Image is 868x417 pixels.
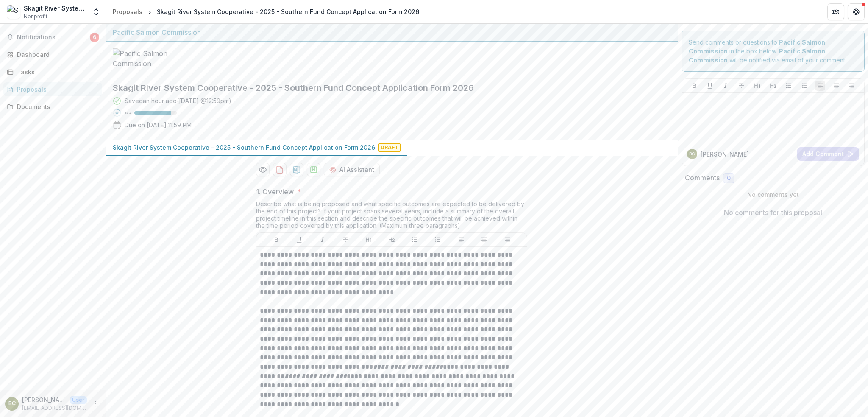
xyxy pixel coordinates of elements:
[90,399,100,409] button: More
[125,120,192,129] p: Due on [DATE] 11:59 PM
[271,235,281,245] button: Bold
[848,3,865,20] button: Get Help
[256,200,527,232] div: Describe what is being proposed and what specific outcomes are expected to be delivered by the en...
[90,33,99,42] span: 6
[294,235,304,245] button: Underline
[736,81,746,91] button: Strike
[307,163,320,176] button: download-proposal
[22,395,66,404] p: [PERSON_NAME]
[827,3,844,20] button: Partners
[17,102,95,111] div: Documents
[433,235,443,245] button: Ordered List
[340,235,351,245] button: Strike
[3,100,102,114] a: Documents
[273,163,287,176] button: download-proposal
[727,175,731,182] span: 0
[109,6,146,18] a: Proposals
[256,163,270,176] button: Preview 91233383-5892-4410-9eab-84633ed24984-0.pdf
[784,81,794,91] button: Bullet List
[113,27,671,37] div: Pacific Salmon Commission
[3,31,102,44] button: Notifications6
[502,235,512,245] button: Align Right
[689,81,699,91] button: Bold
[797,147,859,161] button: Add Comment
[768,81,778,91] button: Heading 2
[125,110,131,116] p: 86 %
[456,235,466,245] button: Align Left
[8,401,16,406] div: Brenda Clifton
[17,34,90,41] span: Notifications
[685,174,720,182] h2: Comments
[113,48,198,69] img: Pacific Salmon Commission
[3,48,102,62] a: Dashboard
[364,235,374,245] button: Heading 1
[721,81,731,91] button: Italicize
[24,4,87,13] div: Skagit River System Cooperative
[24,13,47,20] span: Nonprofit
[22,404,87,412] p: [EMAIL_ADDRESS][DOMAIN_NAME]
[799,81,810,91] button: Ordered List
[724,207,822,218] p: No comments for this proposal
[113,143,375,152] p: Skagit River System Cooperative - 2025 - Southern Fund Concept Application Form 2026
[324,163,380,176] button: AI Assistant
[17,67,95,76] div: Tasks
[113,83,657,93] h2: Skagit River System Cooperative - 2025 - Southern Fund Concept Application Form 2026
[256,187,294,197] p: 1. Overview
[3,65,102,79] a: Tasks
[3,82,102,96] a: Proposals
[109,6,423,18] nav: breadcrumb
[113,7,142,16] div: Proposals
[689,152,695,156] div: Brenda Clifton
[685,190,862,199] p: No comments yet
[157,7,419,16] div: Skagit River System Cooperative - 2025 - Southern Fund Concept Application Form 2026
[705,81,715,91] button: Underline
[317,235,328,245] button: Italicize
[831,81,841,91] button: Align Center
[125,96,231,105] div: Saved an hour ago ( [DATE] @ 12:59pm )
[17,85,95,94] div: Proposals
[70,396,87,404] p: User
[290,163,303,176] button: download-proposal
[701,150,749,159] p: [PERSON_NAME]
[17,50,95,59] div: Dashboard
[387,235,397,245] button: Heading 2
[410,235,420,245] button: Bullet List
[90,3,102,20] button: Open entity switcher
[815,81,825,91] button: Align Left
[7,5,20,19] img: Skagit River System Cooperative
[479,235,489,245] button: Align Center
[378,143,401,152] span: Draft
[682,31,865,72] div: Send comments or questions to in the box below. will be notified via email of your comment.
[847,81,857,91] button: Align Right
[752,81,762,91] button: Heading 1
